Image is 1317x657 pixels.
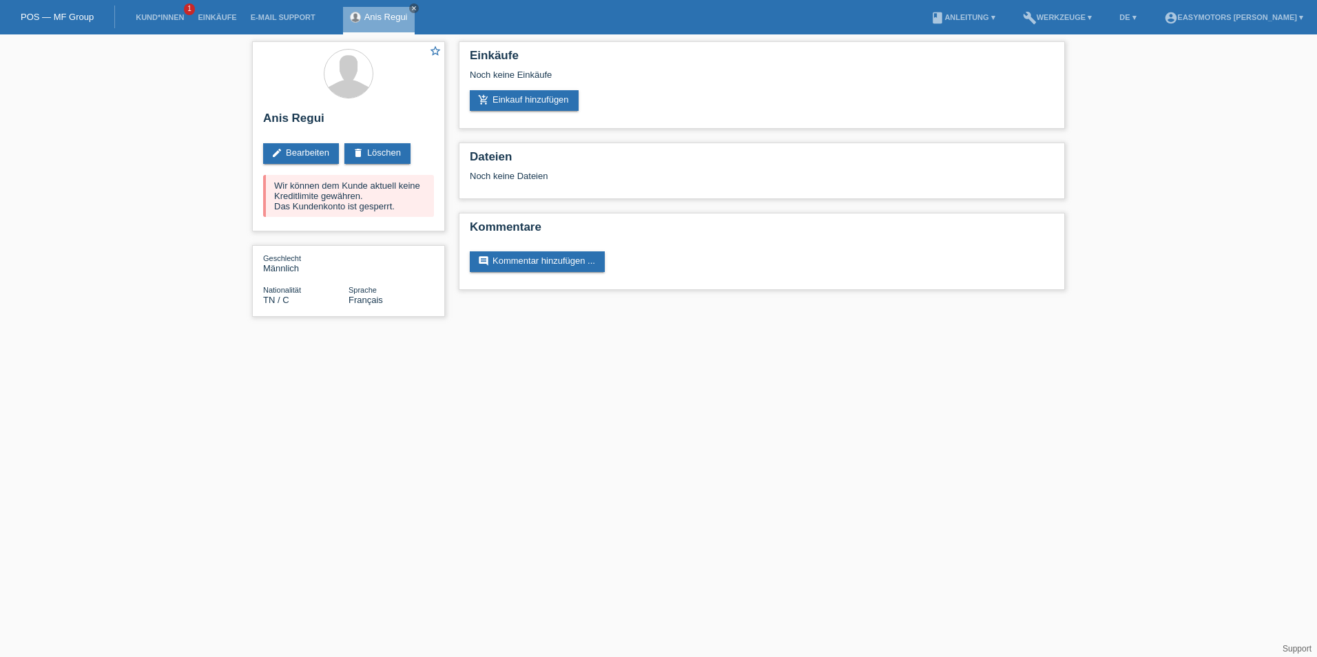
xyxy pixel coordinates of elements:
[470,150,1054,171] h2: Dateien
[21,12,94,22] a: POS — MF Group
[470,220,1054,241] h2: Kommentare
[931,11,944,25] i: book
[244,13,322,21] a: E-Mail Support
[470,49,1054,70] h2: Einkäufe
[271,147,282,158] i: edit
[470,251,605,272] a: commentKommentar hinzufügen ...
[1157,13,1310,21] a: account_circleEasymotors [PERSON_NAME] ▾
[184,3,195,15] span: 1
[263,254,301,262] span: Geschlecht
[1283,644,1311,654] a: Support
[1016,13,1099,21] a: buildWerkzeuge ▾
[478,255,489,267] i: comment
[470,171,891,181] div: Noch keine Dateien
[263,286,301,294] span: Nationalität
[411,5,417,12] i: close
[263,295,289,305] span: Tunesien / C / 18.08.2003
[344,143,411,164] a: deleteLöschen
[429,45,442,57] i: star_border
[353,147,364,158] i: delete
[191,13,243,21] a: Einkäufe
[263,175,434,217] div: Wir können dem Kunde aktuell keine Kreditlimite gewähren. Das Kundenkonto ist gesperrt.
[263,253,349,273] div: Männlich
[263,143,339,164] a: editBearbeiten
[429,45,442,59] a: star_border
[364,12,408,22] a: Anis Regui
[478,94,489,105] i: add_shopping_cart
[349,286,377,294] span: Sprache
[349,295,383,305] span: Français
[263,112,434,132] h2: Anis Regui
[470,90,579,111] a: add_shopping_cartEinkauf hinzufügen
[129,13,191,21] a: Kund*innen
[409,3,419,13] a: close
[1023,11,1037,25] i: build
[1164,11,1178,25] i: account_circle
[470,70,1054,90] div: Noch keine Einkäufe
[1112,13,1143,21] a: DE ▾
[924,13,1002,21] a: bookAnleitung ▾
